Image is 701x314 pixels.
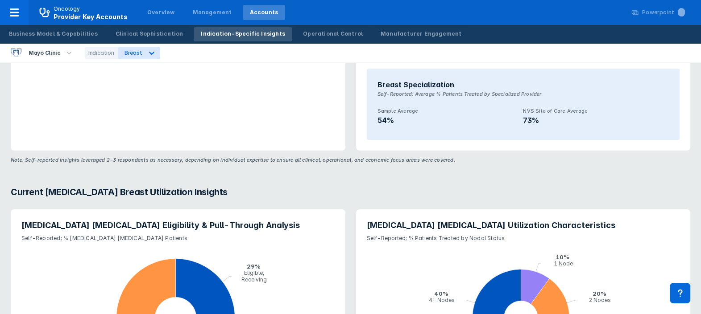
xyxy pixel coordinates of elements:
img: mayo-clinic [11,49,21,57]
a: Indication-Specific Insights [194,27,292,41]
div: Business Model & Capabilities [9,30,98,38]
tspan: 4+ Nodes [429,297,455,303]
a: Operational Control [296,27,370,41]
p: Note: Self-reported insights leveraged 2-3 respondents as necessary, depending on individual expe... [11,156,455,164]
tspan: 40% [434,290,448,297]
tspan: 2 Nodes [589,297,611,303]
div: 73% [523,115,669,126]
div: Breast [124,49,142,56]
tspan: 20% [592,290,606,297]
h3: [MEDICAL_DATA] [MEDICAL_DATA] Eligibility & Pull-Through Analysis [21,220,335,231]
tspan: 10% [556,253,569,260]
div: Self-Reported; Average % Patients Treated by Specialized Provider [377,90,669,103]
div: Contact Support [670,283,690,303]
h3: [MEDICAL_DATA] [MEDICAL_DATA] Utilization Characteristics [367,220,680,231]
div: Mayo Clinic [25,47,64,59]
tspan: 1 Node [553,260,572,267]
a: Manufacturer Engagement [373,27,469,41]
tspan: 29% [246,263,260,270]
div: Indication-Specific Insights [201,30,285,38]
h3: Current [MEDICAL_DATA] Breast Utilization Insights [11,185,690,199]
a: Overview [140,5,182,20]
div: Indication [85,47,118,59]
a: Management [186,5,239,20]
a: Business Model & Capabilities [2,27,105,41]
a: Clinical Sophistication [108,27,191,41]
div: Operational Control [303,30,363,38]
div: Clinical Sophistication [116,30,183,38]
div: Manufacturer Engagement [381,30,462,38]
div: Overview [147,8,175,16]
div: Accounts [250,8,278,16]
div: NVS Site of Care Average [523,107,669,115]
div: Powerpoint [642,8,685,16]
div: Sample Average [377,107,523,115]
p: Self-Reported; % [MEDICAL_DATA] [MEDICAL_DATA] Patients [21,231,335,242]
span: Breast Specialization [377,79,454,90]
tspan: Eligible, [244,269,264,276]
p: Oncology [54,5,80,13]
div: Management [193,8,232,16]
tspan: Receiving [241,276,267,283]
span: Provider Key Accounts [54,13,128,20]
a: Accounts [243,5,286,20]
div: 54% [377,115,523,126]
p: Self-Reported; % Patients Treated by Nodal Status [367,231,680,242]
